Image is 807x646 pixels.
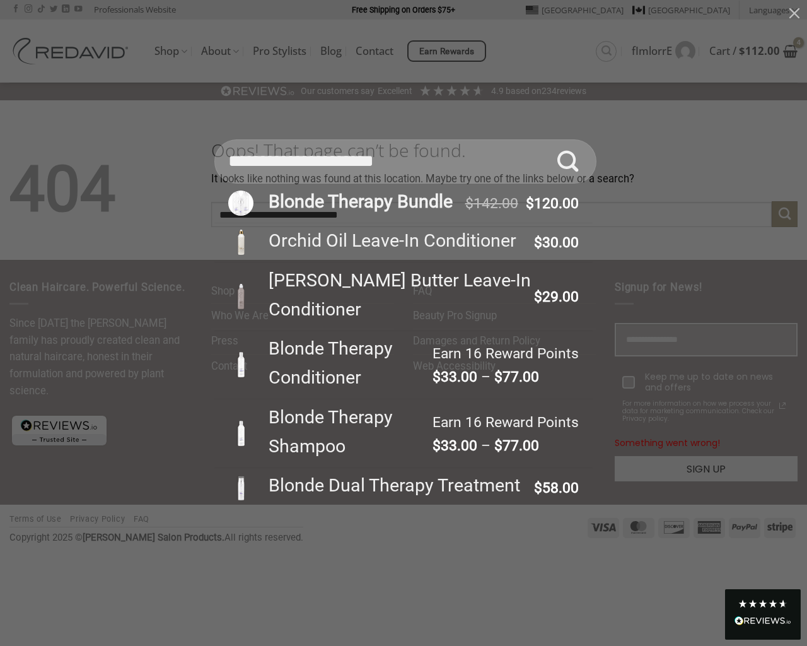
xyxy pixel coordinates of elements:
[269,191,453,212] strong: Blonde Therapy Bundle
[534,288,542,305] span: $
[546,139,590,184] button: Submit
[465,195,473,212] span: $
[534,479,579,496] bdi: 58.00
[260,471,531,500] div: Blonde Dual Therapy Treatment
[433,437,477,454] bdi: 33.00
[228,475,253,500] img: REDAVID-Blonde-Dual-Therapy-for-Blonde-and-Highlightened-Hair-1-280x280.png
[526,195,534,212] span: $
[260,226,531,255] div: Orchid Oil Leave-In Conditioner
[260,266,531,324] div: [PERSON_NAME] Butter Leave-In Conditioner
[228,352,253,377] img: REDAVID-Blonde-Therapy-Conditioner-for-Blonde-and-Highlightened-Hair-1-280x280.png
[734,616,791,625] img: REVIEWS.io
[481,437,491,454] span: –
[228,230,253,255] img: REDAVID-Orchid-Oil-Leave-In-Conditioner-1-280x280.png
[494,437,502,454] span: $
[433,345,579,362] span: Earn 16 Reward Points
[260,403,430,461] div: Blonde Therapy Shampoo
[738,599,788,609] div: 4.8 Stars
[494,437,539,454] bdi: 77.00
[433,437,441,454] span: $
[734,614,791,630] div: Read All Reviews
[228,421,253,446] img: REDAVID-Blonde-Therapy-Shampoo-for-Blonde-and-Highlightened-Hair-1-280x280.png
[526,195,579,212] bdi: 120.00
[465,195,518,212] bdi: 142.00
[260,334,430,392] div: Blonde Therapy Conditioner
[534,234,542,251] span: $
[433,368,441,385] span: $
[534,479,542,496] span: $
[534,234,579,251] bdi: 30.00
[433,414,579,431] span: Earn 16 Reward Points
[494,368,502,385] span: $
[228,191,253,216] img: Blonde-Therapy-Bundle-280x280.png
[228,284,253,309] img: REDAVID-Shea-Butter-Leave-in-Conditioner-1-280x280.png
[494,368,539,385] bdi: 77.00
[534,288,579,305] bdi: 29.00
[433,368,477,385] bdi: 33.00
[725,589,801,640] div: Read All Reviews
[481,368,491,385] span: –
